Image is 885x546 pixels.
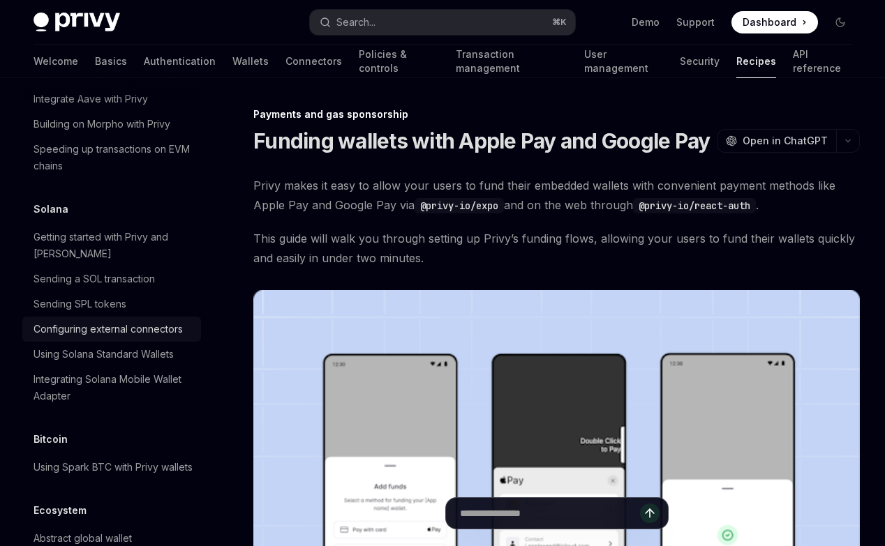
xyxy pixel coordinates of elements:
[552,17,567,28] span: ⌘ K
[34,296,126,312] div: Sending SPL tokens
[144,45,216,78] a: Authentication
[415,198,504,213] code: @privy-io/expo
[34,502,87,519] h5: Ecosystem
[34,459,193,476] div: Using Spark BTC with Privy wallets
[22,137,201,179] a: Speeding up transactions on EVM chains
[22,367,201,409] a: Integrating Solana Mobile Wallet Adapter
[310,10,575,35] button: Open search
[22,266,201,291] a: Sending a SOL transaction
[460,498,640,529] input: Ask a question...
[34,201,68,218] h5: Solana
[22,112,201,137] a: Building on Morpho with Privy
[34,116,170,132] div: Building on Morpho with Privy
[253,229,860,268] span: This guide will walk you through setting up Privy’s funding flows, allowing your users to fund th...
[676,15,715,29] a: Support
[22,225,201,266] a: Getting started with Privy and [PERSON_NAME]
[456,45,567,78] a: Transaction management
[584,45,663,78] a: User management
[34,371,193,404] div: Integrating Solana Mobile Wallet Adapter
[829,11,851,33] button: Toggle dark mode
[632,15,660,29] a: Demo
[34,346,174,363] div: Using Solana Standard Wallets
[34,321,183,338] div: Configuring external connectors
[95,45,127,78] a: Basics
[285,45,342,78] a: Connectors
[736,45,776,78] a: Recipes
[743,15,796,29] span: Dashboard
[253,128,710,153] h1: Funding wallets with Apple Pay and Google Pay
[34,271,155,287] div: Sending a SOL transaction
[253,107,860,121] div: Payments and gas sponsorship
[34,229,193,262] div: Getting started with Privy and [PERSON_NAME]
[793,45,851,78] a: API reference
[34,141,193,174] div: Speeding up transactions on EVM chains
[232,45,269,78] a: Wallets
[34,45,78,78] a: Welcome
[253,176,860,215] span: Privy makes it easy to allow your users to fund their embedded wallets with convenient payment me...
[640,503,660,523] button: Send message
[680,45,720,78] a: Security
[633,198,756,213] code: @privy-io/react-auth
[34,431,68,448] h5: Bitcoin
[743,134,828,148] span: Open in ChatGPT
[34,13,120,32] img: dark logo
[731,11,818,33] a: Dashboard
[336,14,375,31] div: Search...
[22,317,201,342] a: Configuring external connectors
[22,455,201,480] a: Using Spark BTC with Privy wallets
[22,291,201,317] a: Sending SPL tokens
[359,45,439,78] a: Policies & controls
[717,129,836,153] button: Open in ChatGPT
[22,342,201,367] a: Using Solana Standard Wallets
